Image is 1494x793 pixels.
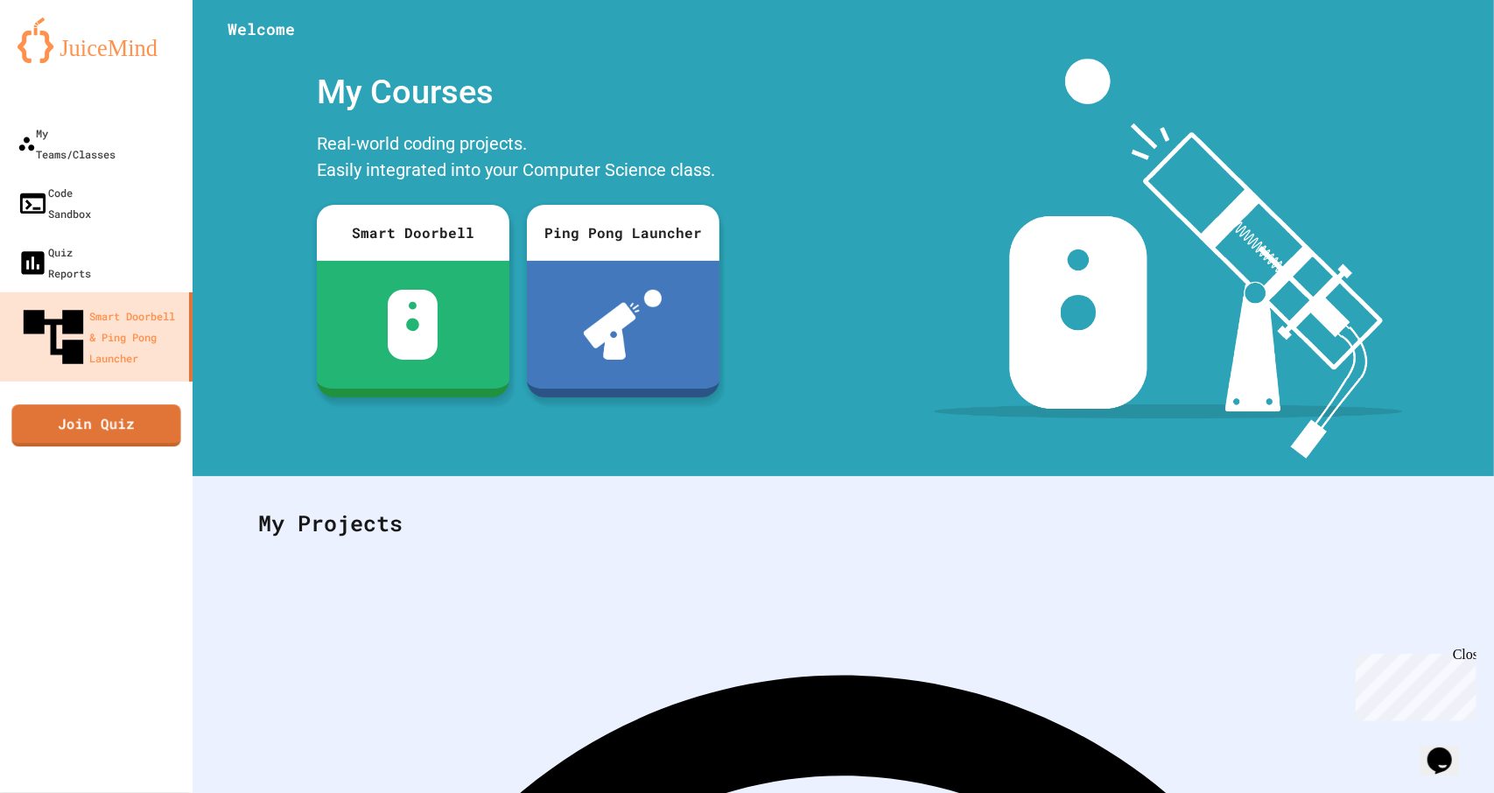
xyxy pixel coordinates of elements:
[18,123,116,165] div: My Teams/Classes
[584,290,662,360] img: ppl-with-ball.png
[18,242,91,284] div: Quiz Reports
[1349,647,1476,721] iframe: chat widget
[7,7,121,111] div: Chat with us now!Close
[308,59,728,126] div: My Courses
[18,18,175,63] img: logo-orange.svg
[317,205,509,261] div: Smart Doorbell
[241,489,1446,558] div: My Projects
[934,59,1403,459] img: banner-image-my-projects.png
[527,205,719,261] div: Ping Pong Launcher
[18,182,91,224] div: Code Sandbox
[11,404,180,446] a: Join Quiz
[308,126,728,192] div: Real-world coding projects. Easily integrated into your Computer Science class.
[388,290,438,360] img: sdb-white.svg
[1420,723,1476,775] iframe: chat widget
[18,301,182,373] div: Smart Doorbell & Ping Pong Launcher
